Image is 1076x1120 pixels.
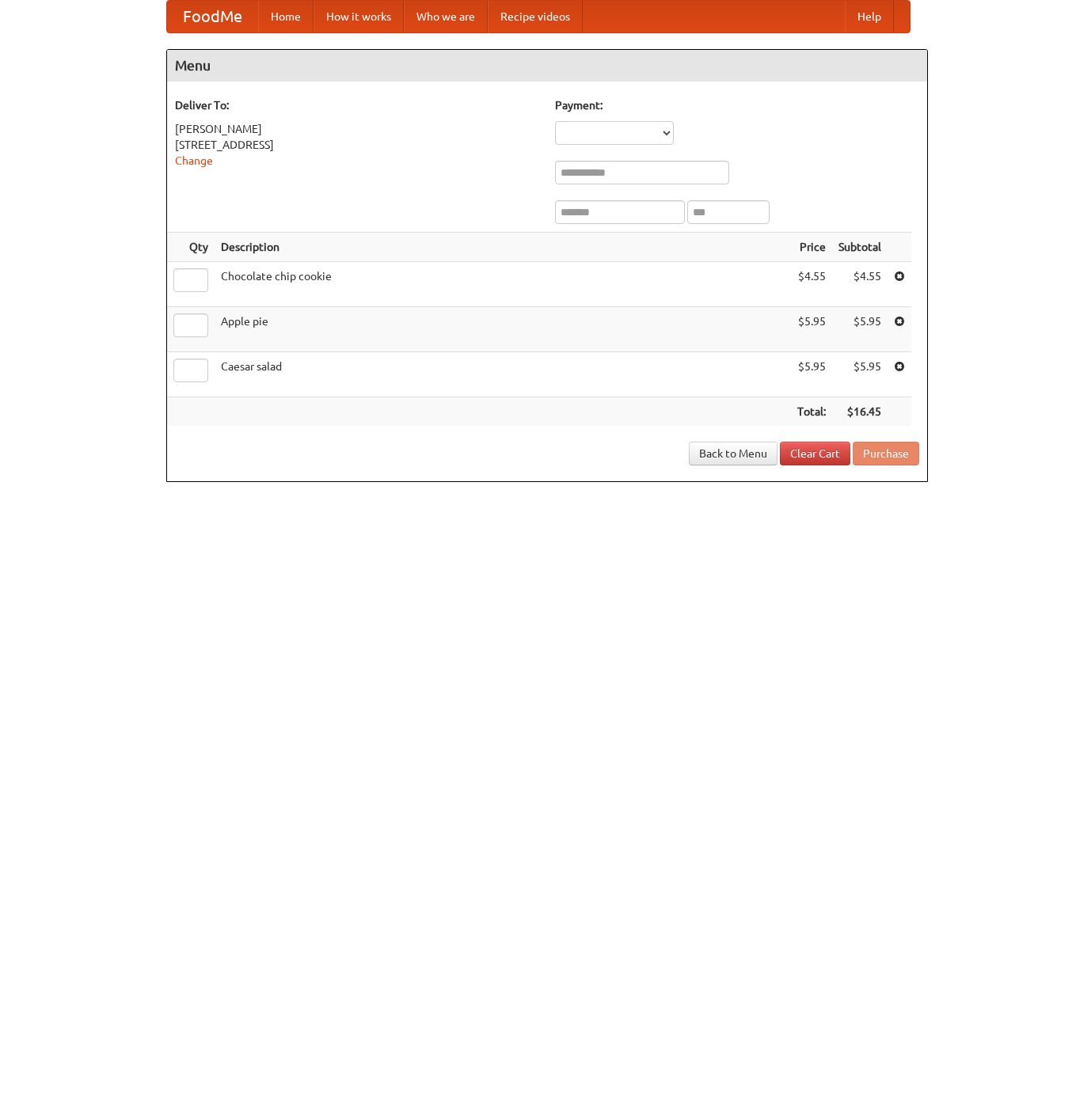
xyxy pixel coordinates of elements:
[791,397,832,427] th: Total:
[488,1,583,32] a: Recipe videos
[404,1,488,32] a: Who we are
[215,307,791,352] td: Apple pie
[832,352,888,397] td: $5.95
[175,121,539,137] div: [PERSON_NAME]
[832,233,888,262] th: Subtotal
[791,233,832,262] th: Price
[780,442,850,465] a: Clear Cart
[689,442,778,465] a: Back to Menu
[832,397,888,427] th: $16.45
[215,233,791,262] th: Description
[791,352,832,397] td: $5.95
[175,154,213,167] a: Change
[314,1,404,32] a: How it works
[853,442,919,465] button: Purchase
[215,262,791,307] td: Chocolate chip cookie
[791,307,832,352] td: $5.95
[832,307,888,352] td: $5.95
[258,1,314,32] a: Home
[167,50,927,82] h4: Menu
[167,233,215,262] th: Qty
[845,1,894,32] a: Help
[555,97,919,113] h5: Payment:
[791,262,832,307] td: $4.55
[167,1,258,32] a: FoodMe
[175,137,539,153] div: [STREET_ADDRESS]
[215,352,791,397] td: Caesar salad
[175,97,539,113] h5: Deliver To:
[832,262,888,307] td: $4.55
